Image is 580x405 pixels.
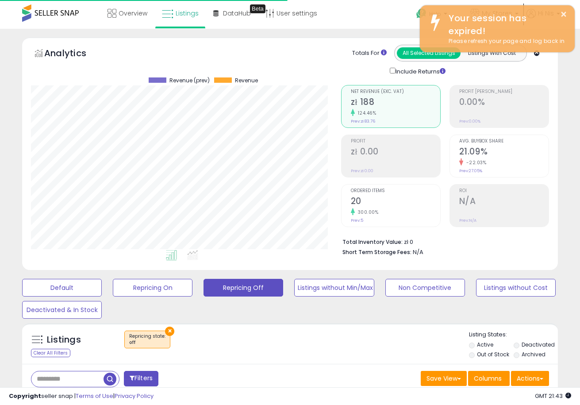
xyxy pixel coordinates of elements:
small: -22.03% [463,159,487,166]
span: Ordered Items [351,189,440,193]
button: Repricing On [113,279,192,297]
button: Deactivated & In Stock [22,301,102,319]
button: Listings With Cost [460,47,524,59]
button: Repricing Off [204,279,283,297]
i: Get Help [416,8,427,19]
span: ROI [459,189,549,193]
button: Listings without Min/Max [294,279,374,297]
small: Prev: 27.05% [459,168,482,174]
h2: zł 0.00 [351,147,440,158]
div: Please refresh your page and log back in [442,37,568,46]
label: Deactivated [522,341,555,348]
a: Privacy Policy [115,392,154,400]
a: Terms of Use [76,392,113,400]
div: off [129,339,165,346]
div: Your session has expired! [442,12,568,37]
span: Avg. Buybox Share [459,139,549,144]
h2: 21.09% [459,147,549,158]
button: Columns [468,371,510,386]
span: Overview [119,9,147,18]
h2: 0.00% [459,97,549,109]
button: Actions [511,371,549,386]
b: Total Inventory Value: [342,238,403,246]
h2: 20 [351,196,440,208]
span: Profit [PERSON_NAME] [459,89,549,94]
span: N/A [413,248,423,256]
p: Listing States: [469,331,558,339]
span: Profit [351,139,440,144]
small: Prev: 5 [351,218,363,223]
div: Include Returns [383,66,456,76]
button: × [165,327,174,336]
h2: N/A [459,196,549,208]
span: Listings [176,9,199,18]
button: All Selected Listings [397,47,461,59]
label: Active [477,341,493,348]
button: Default [22,279,102,297]
strong: Copyright [9,392,41,400]
label: Out of Stock [477,351,509,358]
b: Short Term Storage Fees: [342,248,411,256]
button: Listings without Cost [476,279,556,297]
span: Revenue (prev) [169,77,210,84]
button: Save View [421,371,467,386]
h2: zł 188 [351,97,440,109]
span: Revenue [235,77,258,84]
button: Non Competitive [385,279,465,297]
small: Prev: zł 0.00 [351,168,374,174]
span: 2025-10-12 21:43 GMT [535,392,571,400]
small: 124.46% [355,110,376,116]
span: Repricing state : [129,333,165,346]
span: DataHub [223,9,251,18]
a: Help [409,1,462,29]
h5: Analytics [44,47,104,62]
small: Prev: 0.00% [459,119,480,124]
span: Net Revenue (Exc. VAT) [351,89,440,94]
small: 300.00% [355,209,379,216]
label: Archived [522,351,545,358]
div: Clear All Filters [31,349,70,357]
div: seller snap | | [9,392,154,401]
div: Totals For [352,49,387,58]
div: Tooltip anchor [250,4,265,13]
small: Prev: N/A [459,218,476,223]
li: zł 0 [342,236,542,247]
button: Filters [124,371,158,386]
span: Columns [474,374,502,383]
small: Prev: zł 83.76 [351,119,376,124]
button: × [560,9,567,20]
h5: Listings [47,334,81,346]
